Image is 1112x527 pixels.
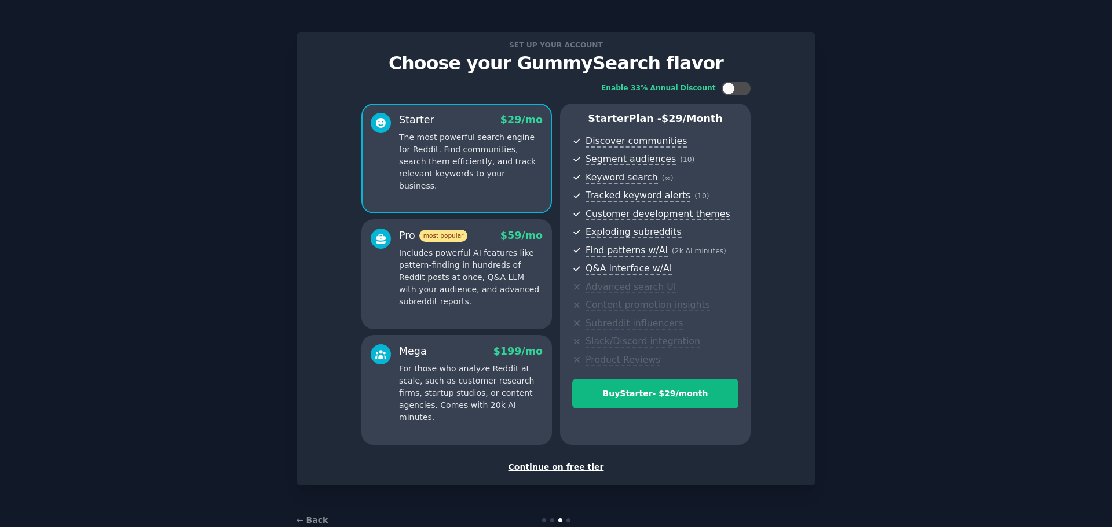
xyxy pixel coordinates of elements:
span: Customer development themes [586,208,730,220]
span: ( ∞ ) [662,174,674,182]
div: Mega [399,344,427,359]
span: Discover communities [586,135,687,148]
span: most popular [419,230,468,242]
span: Tracked keyword alerts [586,190,690,202]
span: $ 29 /mo [500,114,543,126]
a: ← Back [297,515,328,525]
span: Slack/Discord integration [586,336,700,348]
div: Buy Starter - $ 29 /month [573,388,738,400]
span: $ 29 /month [661,113,723,124]
span: Segment audiences [586,153,676,165]
button: BuyStarter- $29/month [572,379,738,408]
p: Choose your GummySearch flavor [309,53,803,73]
span: $ 59 /mo [500,230,543,241]
div: Continue on free tier [309,461,803,473]
span: Advanced search UI [586,281,676,293]
span: Find patterns w/AI [586,245,668,257]
p: For those who analyze Reddit at scale, such as customer research firms, startup studios, or conte... [399,363,543,423]
p: Includes powerful AI features like pattern-finding in hundreds of Reddit posts at once, Q&A LLM w... [399,247,543,308]
span: Subreddit influencers [586,318,683,330]
span: ( 10 ) [680,156,694,164]
span: Product Reviews [586,354,660,366]
span: Keyword search [586,172,658,184]
span: Set up your account [507,39,605,51]
span: Content promotion insights [586,299,710,311]
div: Starter [399,113,434,127]
p: The most powerful search engine for Reddit. Find communities, search them efficiently, and track ... [399,131,543,192]
p: Starter Plan - [572,112,738,126]
span: ( 2k AI minutes ) [672,247,726,255]
span: Q&A interface w/AI [586,263,672,275]
span: Exploding subreddits [586,226,681,238]
div: Pro [399,229,467,243]
div: Enable 33% Annual Discount [601,83,716,94]
span: ( 10 ) [694,192,709,200]
span: $ 199 /mo [493,345,543,357]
